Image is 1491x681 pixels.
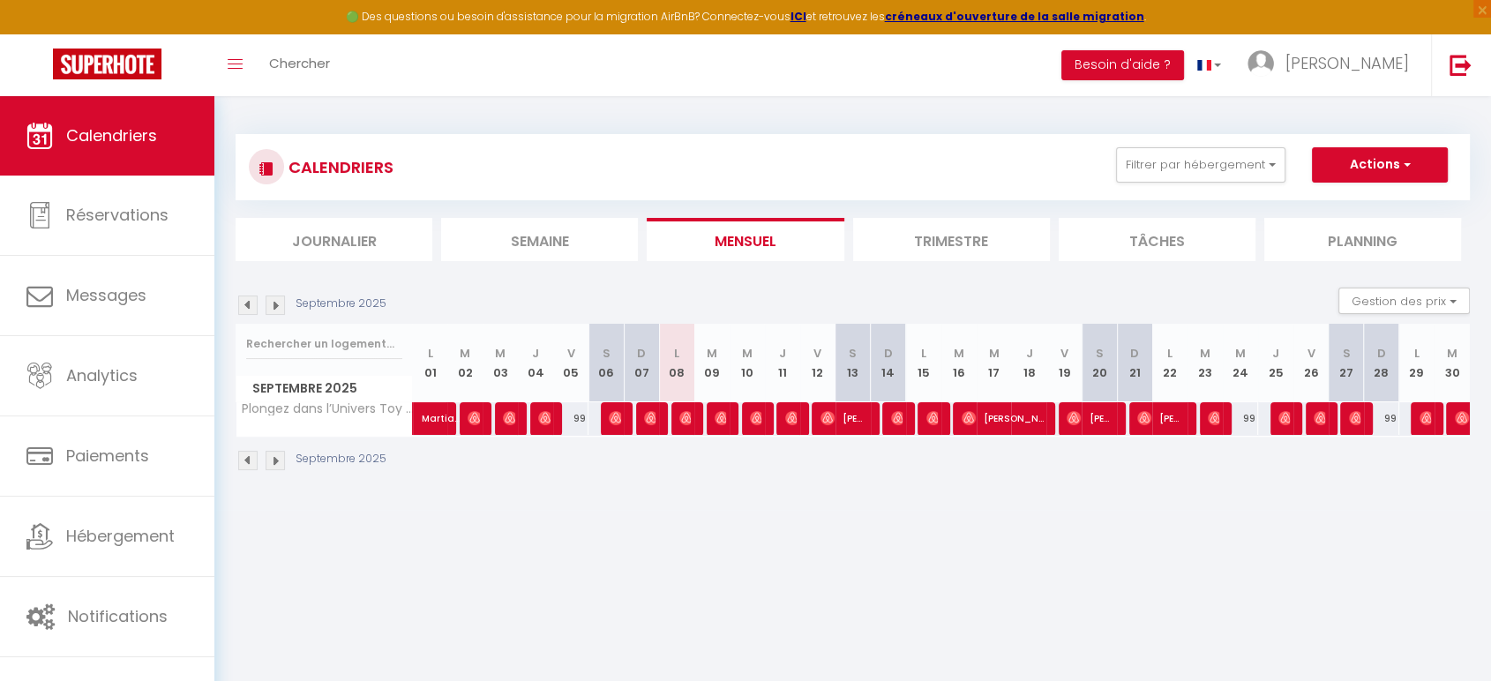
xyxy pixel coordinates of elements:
span: [PERSON_NAME] [1067,401,1113,435]
th: 30 [1435,324,1470,402]
li: Mensuel [647,218,843,261]
abbr: M [954,345,964,362]
th: 09 [694,324,730,402]
th: 02 [447,324,483,402]
th: 26 [1293,324,1329,402]
span: [PERSON_NAME] [1208,401,1219,435]
span: Calendriers [66,124,157,146]
span: [PERSON_NAME] [750,401,761,435]
a: ... [PERSON_NAME] [1234,34,1431,96]
abbr: M [460,345,470,362]
th: 27 [1329,324,1364,402]
abbr: M [988,345,999,362]
p: Septembre 2025 [296,296,386,312]
a: créneaux d'ouverture de la salle migration [885,9,1144,24]
th: 14 [871,324,906,402]
span: Hébergement [66,525,175,547]
abbr: S [603,345,611,362]
img: Super Booking [53,49,161,79]
button: Ouvrir le widget de chat LiveChat [14,7,67,60]
strong: ICI [790,9,806,24]
span: [PERSON_NAME] Illanas [1137,401,1184,435]
th: 08 [659,324,694,402]
span: [PERSON_NAME] [1420,401,1431,435]
th: 25 [1258,324,1293,402]
abbr: L [674,345,679,362]
abbr: M [742,345,753,362]
span: Plongez dans l’Univers Toy Story [239,402,416,415]
img: logout [1450,54,1472,76]
li: Trimestre [853,218,1050,261]
span: Chercher [269,54,330,72]
abbr: V [567,345,575,362]
h3: CALENDRIERS [284,147,393,187]
span: [PERSON_NAME] [962,401,1044,435]
input: Rechercher un logement... [246,328,402,360]
li: Journalier [236,218,432,261]
span: [PERSON_NAME] [891,401,903,435]
span: [PERSON_NAME] [715,401,726,435]
span: [PERSON_NAME] [1278,401,1290,435]
th: 29 [1399,324,1435,402]
th: 17 [977,324,1012,402]
span: [PERSON_NAME] [538,401,550,435]
span: [PERSON_NAME] [PERSON_NAME] [1349,401,1360,435]
th: 24 [1223,324,1258,402]
div: 99 [1364,402,1399,435]
abbr: V [1307,345,1315,362]
abbr: D [1377,345,1386,362]
th: 10 [730,324,765,402]
abbr: L [427,345,432,362]
th: 19 [1046,324,1082,402]
th: 28 [1364,324,1399,402]
abbr: L [1414,345,1420,362]
span: Septembre 2025 [236,376,412,401]
abbr: S [1342,345,1350,362]
abbr: J [1272,345,1279,362]
button: Actions [1312,147,1448,183]
span: Paiements [66,445,149,467]
a: Martial Doo [413,402,448,436]
th: 20 [1082,324,1117,402]
span: Réservations [66,204,169,226]
a: Chercher [256,34,343,96]
abbr: L [1167,345,1173,362]
div: 99 [1223,402,1258,435]
th: 13 [835,324,871,402]
th: 11 [765,324,800,402]
abbr: V [1060,345,1068,362]
th: 22 [1152,324,1188,402]
button: Gestion des prix [1338,288,1470,314]
span: [PERSON_NAME] [785,401,797,435]
span: Messages [66,284,146,306]
img: ... [1247,50,1274,77]
p: Septembre 2025 [296,451,386,468]
span: [PERSON_NAME] [679,401,691,435]
th: 23 [1188,324,1223,402]
div: 99 [553,402,588,435]
span: Martial Doo [422,393,462,426]
li: Planning [1264,218,1461,261]
abbr: D [637,345,646,362]
th: 21 [1117,324,1152,402]
span: [PERSON_NAME] [609,401,620,435]
abbr: J [1025,345,1032,362]
th: 03 [483,324,518,402]
th: 06 [588,324,624,402]
span: [PERSON_NAME] [1285,52,1409,74]
abbr: M [1447,345,1457,362]
th: 07 [624,324,659,402]
button: Besoin d'aide ? [1061,50,1184,80]
span: Notifications [68,605,168,627]
abbr: D [884,345,893,362]
abbr: V [813,345,821,362]
th: 01 [413,324,448,402]
abbr: M [495,345,506,362]
span: Ouidad Ait [926,401,938,435]
button: Filtrer par hébergement [1116,147,1285,183]
li: Tâches [1059,218,1255,261]
abbr: M [707,345,717,362]
span: [PERSON_NAME] [503,401,514,435]
span: Analytics [66,364,138,386]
